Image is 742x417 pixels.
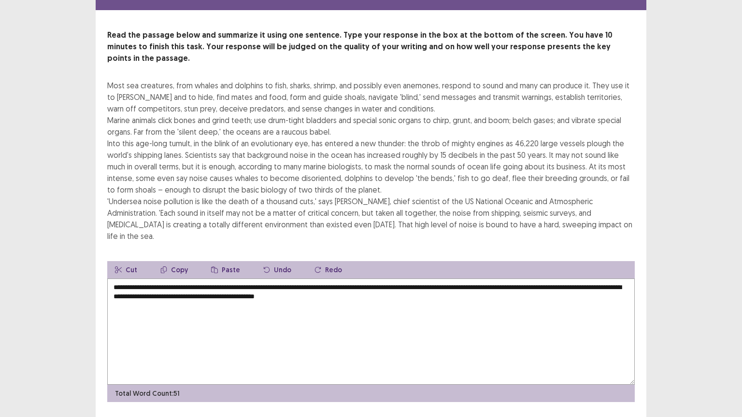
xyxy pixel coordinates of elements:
[153,261,196,278] button: Copy
[256,261,299,278] button: Undo
[115,389,180,399] p: Total Word Count: 51
[203,261,248,278] button: Paste
[107,261,145,278] button: Cut
[107,80,635,242] div: Most sea creatures, from whales and dolphins to fish, sharks, shrimp, and possibly even anemones,...
[107,29,635,64] p: Read the passage below and summarize it using one sentence. Type your response in the box at the ...
[307,261,350,278] button: Redo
